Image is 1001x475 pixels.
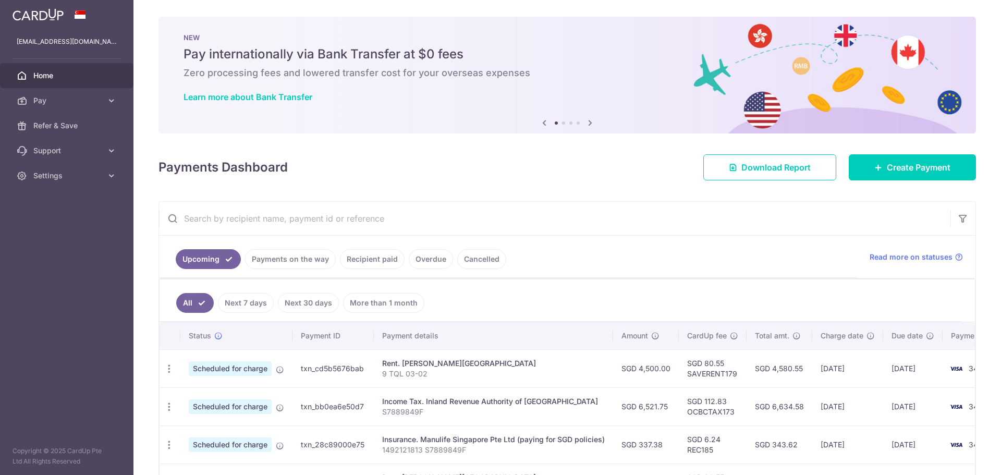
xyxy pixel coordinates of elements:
a: Upcoming [176,249,241,269]
td: SGD 112.83 OCBCTAX173 [679,387,747,425]
span: Total amt. [755,331,789,341]
img: Bank Card [946,400,967,413]
span: Due date [892,331,923,341]
td: txn_cd5b5676bab [292,349,374,387]
a: Learn more about Bank Transfer [184,92,312,102]
td: [DATE] [812,349,883,387]
p: S7889849F [382,407,605,417]
a: Recipient paid [340,249,405,269]
span: 3478 [969,364,987,373]
a: Next 7 days [218,293,274,313]
p: 1492121813 S7889849F [382,445,605,455]
a: All [176,293,214,313]
p: NEW [184,33,951,42]
span: Status [189,331,211,341]
td: txn_28c89000e75 [292,425,374,464]
td: [DATE] [883,387,943,425]
td: SGD 6,521.75 [613,387,679,425]
span: 3478 [969,440,987,449]
img: Bank Card [946,439,967,451]
td: SGD 80.55 SAVERENT179 [679,349,747,387]
span: Scheduled for charge [189,399,272,414]
td: [DATE] [883,425,943,464]
td: [DATE] [812,387,883,425]
td: SGD 6,634.58 [747,387,812,425]
th: Payment ID [292,322,374,349]
span: Home [33,70,102,81]
td: [DATE] [883,349,943,387]
td: [DATE] [812,425,883,464]
td: SGD 337.38 [613,425,679,464]
span: Refer & Save [33,120,102,131]
span: 3478 [969,402,987,411]
img: Bank Card [946,362,967,375]
a: Overdue [409,249,453,269]
div: Income Tax. Inland Revenue Authority of [GEOGRAPHIC_DATA] [382,396,605,407]
span: CardUp fee [687,331,727,341]
td: SGD 4,500.00 [613,349,679,387]
h5: Pay internationally via Bank Transfer at $0 fees [184,46,951,63]
p: 9 TQL 03-02 [382,369,605,379]
td: SGD 343.62 [747,425,812,464]
div: Rent. [PERSON_NAME][GEOGRAPHIC_DATA] [382,358,605,369]
span: Read more on statuses [870,252,953,262]
span: Scheduled for charge [189,437,272,452]
a: Read more on statuses [870,252,963,262]
a: Download Report [703,154,836,180]
span: Download Report [741,161,811,174]
a: Payments on the way [245,249,336,269]
td: txn_bb0ea6e50d7 [292,387,374,425]
span: Amount [621,331,648,341]
h6: Zero processing fees and lowered transfer cost for your overseas expenses [184,67,951,79]
a: Create Payment [849,154,976,180]
span: Create Payment [887,161,950,174]
p: [EMAIL_ADDRESS][DOMAIN_NAME] [17,36,117,47]
span: Pay [33,95,102,106]
div: Insurance. Manulife Singapore Pte Ltd (paying for SGD policies) [382,434,605,445]
span: Settings [33,170,102,181]
a: Next 30 days [278,293,339,313]
img: Bank transfer banner [158,17,976,133]
a: More than 1 month [343,293,424,313]
h4: Payments Dashboard [158,158,288,177]
td: SGD 4,580.55 [747,349,812,387]
input: Search by recipient name, payment id or reference [159,202,950,235]
span: Charge date [821,331,863,341]
span: Scheduled for charge [189,361,272,376]
th: Payment details [374,322,613,349]
td: SGD 6.24 REC185 [679,425,747,464]
span: Support [33,145,102,156]
img: CardUp [13,8,64,21]
a: Cancelled [457,249,506,269]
